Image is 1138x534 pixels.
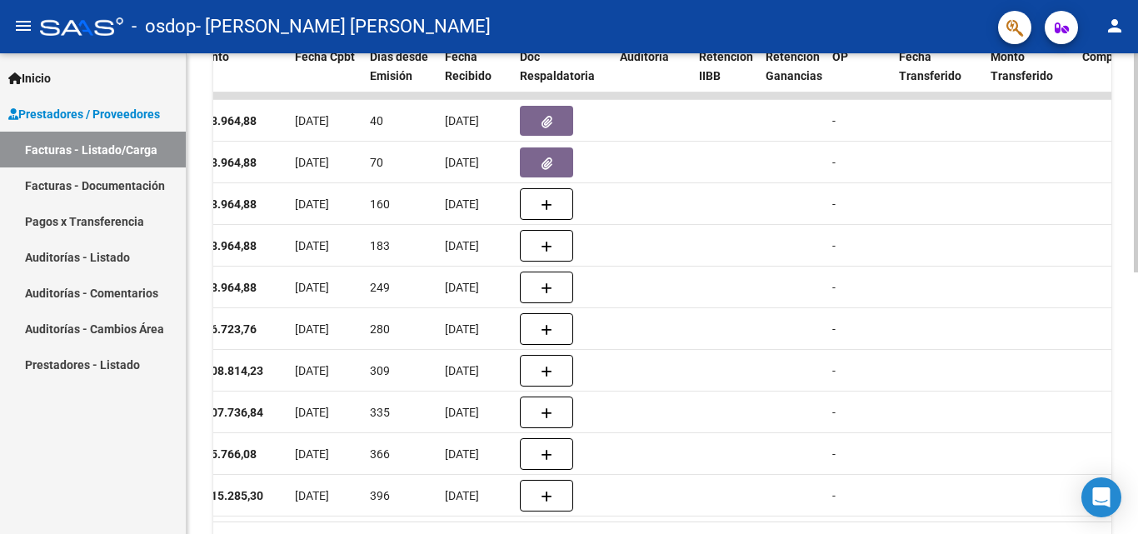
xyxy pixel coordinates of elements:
[13,16,33,36] mat-icon: menu
[445,50,492,82] span: Fecha Recibido
[832,322,836,336] span: -
[288,39,363,112] datatable-header-cell: Fecha Cpbt
[370,239,390,252] span: 183
[1081,477,1121,517] div: Open Intercom Messenger
[295,197,329,211] span: [DATE]
[8,105,160,123] span: Prestadores / Proveedores
[620,50,669,63] span: Auditoria
[445,156,479,169] span: [DATE]
[759,39,826,112] datatable-header-cell: Retención Ganancias
[195,406,263,419] strong: $ 107.736,84
[195,281,257,294] strong: $ 98.964,88
[195,364,263,377] strong: $ 108.814,23
[832,447,836,461] span: -
[520,50,595,82] span: Doc Respaldatoria
[295,50,355,63] span: Fecha Cpbt
[445,114,479,127] span: [DATE]
[445,322,479,336] span: [DATE]
[445,489,479,502] span: [DATE]
[832,489,836,502] span: -
[832,50,848,63] span: OP
[832,239,836,252] span: -
[445,364,479,377] span: [DATE]
[195,447,257,461] strong: $ 95.766,08
[984,39,1076,112] datatable-header-cell: Monto Transferido
[295,364,329,377] span: [DATE]
[295,239,329,252] span: [DATE]
[370,114,383,127] span: 40
[196,8,491,45] span: - [PERSON_NAME] [PERSON_NAME]
[370,364,390,377] span: 309
[370,489,390,502] span: 396
[370,322,390,336] span: 280
[445,281,479,294] span: [DATE]
[692,39,759,112] datatable-header-cell: Retencion IIBB
[295,322,329,336] span: [DATE]
[832,156,836,169] span: -
[892,39,984,112] datatable-header-cell: Fecha Transferido
[195,114,257,127] strong: $ 98.964,88
[195,197,257,211] strong: $ 98.964,88
[295,156,329,169] span: [DATE]
[195,489,263,502] strong: $ 115.285,30
[613,39,692,112] datatable-header-cell: Auditoria
[370,50,428,82] span: Días desde Emisión
[370,406,390,419] span: 335
[195,322,257,336] strong: $ 96.723,76
[899,50,961,82] span: Fecha Transferido
[195,239,257,252] strong: $ 98.964,88
[832,281,836,294] span: -
[445,239,479,252] span: [DATE]
[370,156,383,169] span: 70
[1105,16,1125,36] mat-icon: person
[826,39,892,112] datatable-header-cell: OP
[832,197,836,211] span: -
[188,39,288,112] datatable-header-cell: Monto
[370,281,390,294] span: 249
[295,281,329,294] span: [DATE]
[699,50,753,82] span: Retencion IIBB
[445,406,479,419] span: [DATE]
[445,447,479,461] span: [DATE]
[132,8,196,45] span: - osdop
[295,406,329,419] span: [DATE]
[445,197,479,211] span: [DATE]
[832,406,836,419] span: -
[832,114,836,127] span: -
[295,447,329,461] span: [DATE]
[295,114,329,127] span: [DATE]
[832,364,836,377] span: -
[195,156,257,169] strong: $ 98.964,88
[370,447,390,461] span: 366
[8,69,51,87] span: Inicio
[991,50,1053,82] span: Monto Transferido
[766,50,822,82] span: Retención Ganancias
[363,39,438,112] datatable-header-cell: Días desde Emisión
[370,197,390,211] span: 160
[295,489,329,502] span: [DATE]
[438,39,513,112] datatable-header-cell: Fecha Recibido
[513,39,613,112] datatable-header-cell: Doc Respaldatoria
